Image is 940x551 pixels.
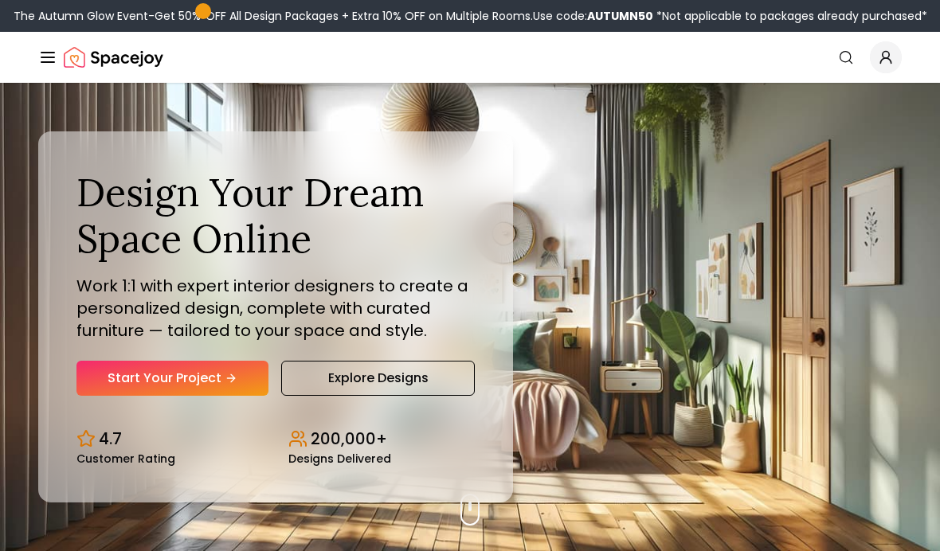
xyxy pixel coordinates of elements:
[38,32,902,83] nav: Global
[64,41,163,73] a: Spacejoy
[76,415,475,464] div: Design stats
[76,453,175,464] small: Customer Rating
[76,361,268,396] a: Start Your Project
[533,8,653,24] span: Use code:
[587,8,653,24] b: AUTUMN50
[14,8,927,24] div: The Autumn Glow Event-Get 50% OFF All Design Packages + Extra 10% OFF on Multiple Rooms.
[311,428,387,450] p: 200,000+
[99,428,122,450] p: 4.7
[281,361,475,396] a: Explore Designs
[288,453,391,464] small: Designs Delivered
[653,8,927,24] span: *Not applicable to packages already purchased*
[64,41,163,73] img: Spacejoy Logo
[76,275,475,342] p: Work 1:1 with expert interior designers to create a personalized design, complete with curated fu...
[76,170,475,261] h1: Design Your Dream Space Online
